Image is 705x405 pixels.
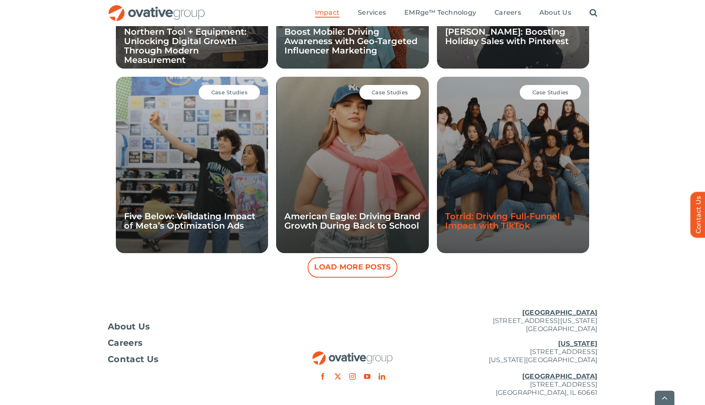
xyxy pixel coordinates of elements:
[364,373,370,380] a: youtube
[284,27,417,56] a: Boost Mobile: Driving Awareness with Geo-Targeted Influencer Marketing
[315,9,339,18] a: Impact
[558,340,597,347] u: [US_STATE]
[108,355,271,363] a: Contact Us
[590,9,597,18] a: Search
[108,4,206,12] a: OG_Full_horizontal_RGB
[522,309,597,316] u: [GEOGRAPHIC_DATA]
[284,211,420,231] a: American Eagle: Driving Brand Growth During Back to School
[108,323,271,331] a: About Us
[445,211,560,231] a: Torrid: Driving Full-Funnel Impact with TikTok
[124,211,255,231] a: Five Below: Validating Impact of Meta’s Optimization Ads
[108,339,271,347] a: Careers
[108,339,142,347] span: Careers
[319,373,326,380] a: facebook
[358,9,386,18] a: Services
[108,355,158,363] span: Contact Us
[315,9,339,17] span: Impact
[312,350,393,358] a: OG_Full_horizontal_RGB
[404,9,476,18] a: EMRge™ Technology
[108,323,150,331] span: About Us
[522,372,597,380] u: [GEOGRAPHIC_DATA]
[445,27,569,46] a: [PERSON_NAME]: Boosting Holiday Sales with Pinterest
[404,9,476,17] span: EMRge™ Technology
[379,373,385,380] a: linkedin
[539,9,571,18] a: About Us
[308,257,397,278] button: Load More Posts
[349,373,356,380] a: instagram
[494,9,521,17] span: Careers
[358,9,386,17] span: Services
[539,9,571,17] span: About Us
[434,309,597,333] p: [STREET_ADDRESS][US_STATE] [GEOGRAPHIC_DATA]
[494,9,521,18] a: Careers
[335,373,341,380] a: twitter
[434,340,597,397] p: [STREET_ADDRESS] [US_STATE][GEOGRAPHIC_DATA] [STREET_ADDRESS] [GEOGRAPHIC_DATA], IL 60661
[108,323,271,363] nav: Footer Menu
[124,27,246,65] a: Northern Tool + Equipment: Unlocking Digital Growth Through Modern Measurement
